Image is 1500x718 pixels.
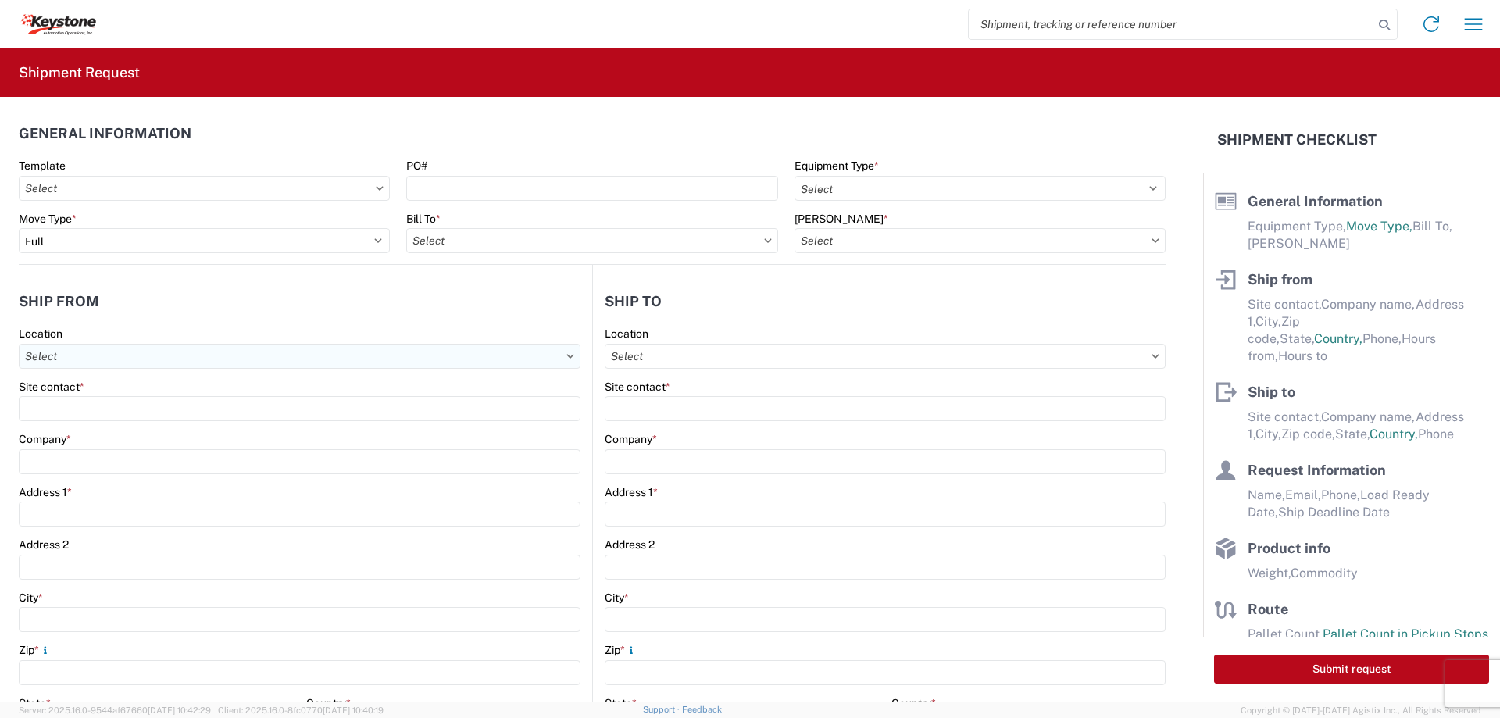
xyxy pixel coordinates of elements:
span: Country, [1314,331,1362,346]
span: Ship from [1248,271,1312,288]
input: Select [406,228,777,253]
label: Move Type [19,212,77,226]
span: Route [1248,601,1288,617]
span: Phone [1418,427,1454,441]
span: Company name, [1321,409,1416,424]
span: City, [1255,314,1281,329]
label: Company [19,432,71,446]
span: Hours to [1278,348,1327,363]
span: Client: 2025.16.0-8fc0770 [218,705,384,715]
input: Shipment, tracking or reference number [969,9,1373,39]
label: Address 2 [605,538,655,552]
span: Pallet Count in Pickup Stops equals Pallet Count in delivery stops [1248,627,1488,659]
label: Zip [605,643,637,657]
label: [PERSON_NAME] [795,212,888,226]
h2: Shipment Checklist [1217,130,1377,149]
span: Equipment Type, [1248,219,1346,234]
label: Template [19,159,66,173]
a: Feedback [682,705,722,714]
span: General Information [1248,193,1383,209]
label: Country [891,696,936,710]
span: Country, [1370,427,1418,441]
a: Support [643,705,682,714]
span: Ship to [1248,384,1295,400]
span: Move Type, [1346,219,1412,234]
label: Bill To [406,212,441,226]
label: Location [19,327,62,341]
span: [PERSON_NAME] [1248,236,1350,251]
label: Zip [19,643,52,657]
span: Copyright © [DATE]-[DATE] Agistix Inc., All Rights Reserved [1241,703,1481,717]
span: State, [1280,331,1314,346]
label: Country [306,696,351,710]
span: Name, [1248,488,1285,502]
input: Select [19,176,390,201]
span: Phone, [1362,331,1402,346]
label: Address 2 [19,538,69,552]
span: Product info [1248,540,1330,556]
h2: Shipment Request [19,63,140,82]
span: Request Information [1248,462,1386,478]
input: Select [19,344,580,369]
label: Site contact [605,380,670,394]
span: Server: 2025.16.0-9544af67660 [19,705,211,715]
h2: Ship from [19,294,99,309]
span: [DATE] 10:42:29 [148,705,211,715]
label: City [19,591,43,605]
input: Select [605,344,1166,369]
label: PO# [406,159,427,173]
span: Email, [1285,488,1321,502]
label: Address 1 [605,485,658,499]
span: Site contact, [1248,297,1321,312]
span: Zip code, [1281,427,1335,441]
button: Submit request [1214,655,1489,684]
span: Ship Deadline Date [1278,505,1390,520]
label: City [605,591,629,605]
label: State [19,696,51,710]
span: Bill To, [1412,219,1452,234]
span: Company name, [1321,297,1416,312]
label: Equipment Type [795,159,879,173]
span: State, [1335,427,1370,441]
span: Commodity [1291,566,1358,580]
span: [DATE] 10:40:19 [323,705,384,715]
label: Site contact [19,380,84,394]
span: Pallet Count, [1248,627,1323,641]
h2: General Information [19,126,191,141]
span: City, [1255,427,1281,441]
span: Phone, [1321,488,1360,502]
label: State [605,696,637,710]
label: Company [605,432,657,446]
input: Select [795,228,1166,253]
label: Address 1 [19,485,72,499]
h2: Ship to [605,294,662,309]
span: Site contact, [1248,409,1321,424]
label: Location [605,327,648,341]
span: Weight, [1248,566,1291,580]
